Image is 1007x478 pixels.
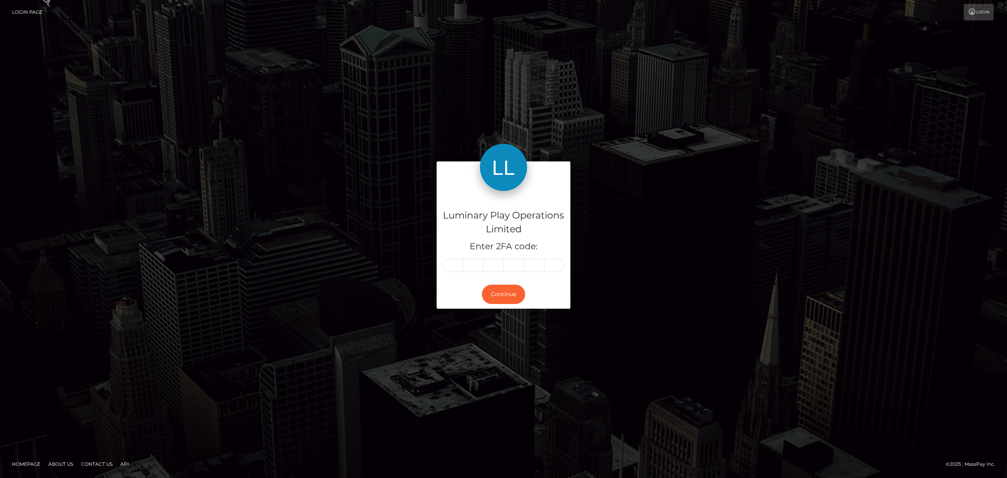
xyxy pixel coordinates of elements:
a: Login [964,4,994,20]
a: API [117,458,132,470]
a: Homepage [9,458,44,470]
h4: Luminary Play Operations Limited [443,209,564,236]
a: Login Page [12,4,42,20]
a: About Us [45,458,76,470]
a: Contact Us [78,458,116,470]
button: Continue [482,285,525,304]
div: © 2025 , MassPay Inc. [946,460,1001,469]
h5: Enter 2FA code: [443,241,564,253]
img: Luminary Play Operations Limited [480,144,527,191]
